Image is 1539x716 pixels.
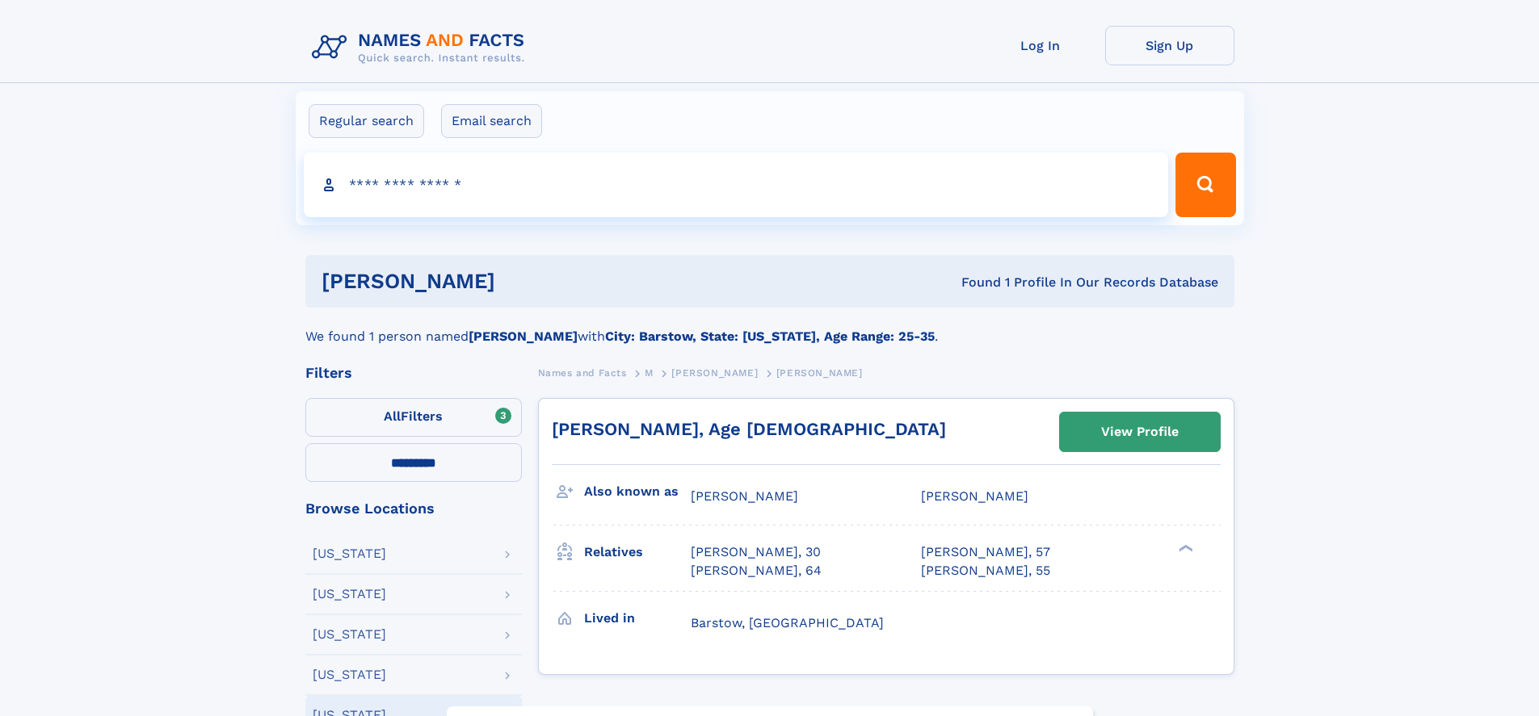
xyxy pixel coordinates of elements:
a: [PERSON_NAME], 30 [691,543,821,561]
a: [PERSON_NAME] [671,362,758,383]
span: [PERSON_NAME] [671,367,758,379]
div: View Profile [1101,413,1179,450]
span: [PERSON_NAME] [691,488,798,504]
div: [US_STATE] [313,588,386,601]
img: Logo Names and Facts [305,26,538,69]
a: [PERSON_NAME], 57 [921,543,1050,561]
a: Sign Up [1105,26,1234,65]
b: [PERSON_NAME] [469,329,578,344]
label: Filters [305,398,522,437]
div: Found 1 Profile In Our Records Database [728,274,1218,291]
h1: [PERSON_NAME] [322,271,729,291]
b: City: Barstow, State: [US_STATE], Age Range: 25-35 [605,329,935,344]
h3: Lived in [584,605,691,632]
a: Names and Facts [538,362,627,383]
div: Browse Locations [305,501,522,516]
a: [PERSON_NAME], 64 [691,562,822,580]
span: All [384,408,401,424]
div: [US_STATE] [313,547,386,560]
label: Regular search [309,104,424,138]
div: [US_STATE] [313,668,386,681]
a: [PERSON_NAME], Age [DEMOGRAPHIC_DATA] [552,419,946,439]
div: Filters [305,366,522,380]
h3: Relatives [584,538,691,566]
button: Search Button [1175,153,1235,217]
a: [PERSON_NAME], 55 [921,562,1050,580]
h3: Also known as [584,478,691,505]
span: [PERSON_NAME] [776,367,863,379]
a: M [645,362,654,383]
div: We found 1 person named with . [305,308,1234,346]
div: ❯ [1175,543,1194,554]
input: search input [304,153,1169,217]
a: View Profile [1060,412,1220,451]
a: Log In [976,26,1105,65]
label: Email search [441,104,542,138]
span: Barstow, [GEOGRAPHIC_DATA] [691,615,884,630]
span: [PERSON_NAME] [921,488,1028,504]
div: [US_STATE] [313,628,386,641]
span: M [645,367,654,379]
